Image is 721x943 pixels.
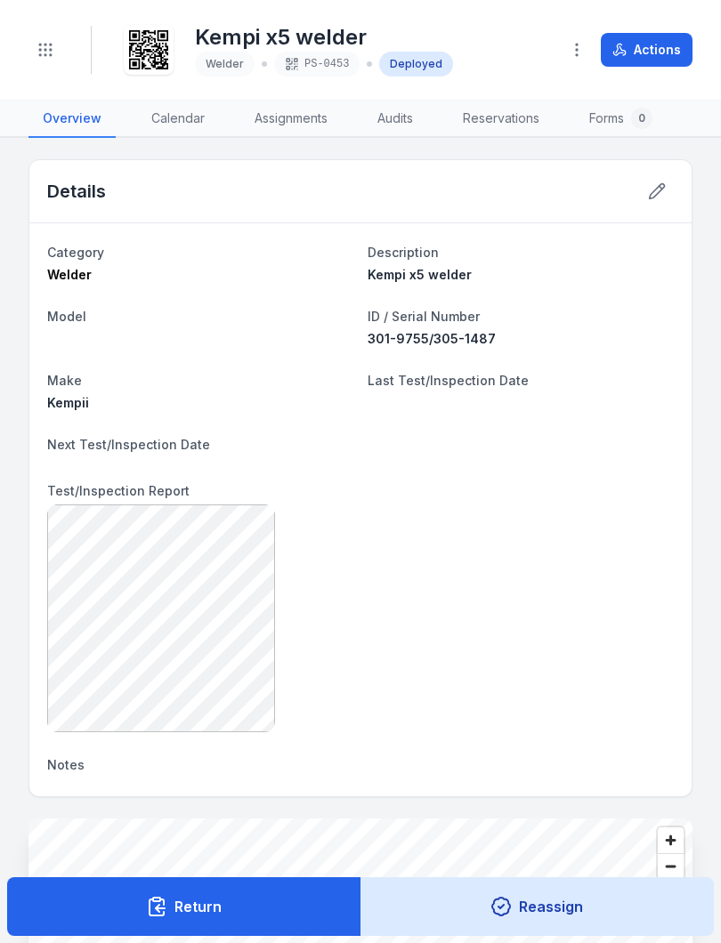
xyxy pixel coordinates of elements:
a: Calendar [137,101,219,138]
a: Audits [363,101,427,138]
span: ID / Serial Number [368,309,480,324]
span: Welder [47,267,92,282]
button: Actions [601,33,693,67]
button: Reassign [360,877,715,936]
div: Deployed [379,52,453,77]
a: Assignments [240,101,342,138]
button: Zoom in [658,827,684,853]
span: Model [47,309,86,324]
a: Reservations [449,101,554,138]
div: PS-0453 [274,52,360,77]
span: Last Test/Inspection Date [368,373,529,388]
a: Overview [28,101,116,138]
span: Kempii [47,395,89,410]
span: Test/Inspection Report [47,483,190,498]
span: Kempi x5 welder [368,267,472,282]
h2: Details [47,179,106,204]
h1: Kempi x5 welder [195,23,453,52]
button: Return [7,877,361,936]
span: Next Test/Inspection Date [47,437,210,452]
button: Toggle navigation [28,33,62,67]
span: Description [368,245,439,260]
span: Make [47,373,82,388]
span: Notes [47,757,85,772]
a: Forms0 [575,101,667,138]
span: Welder [206,57,244,70]
div: 0 [631,108,652,129]
button: Zoom out [658,853,684,879]
span: 301-9755/305-1487 [368,331,496,346]
span: Category [47,245,104,260]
